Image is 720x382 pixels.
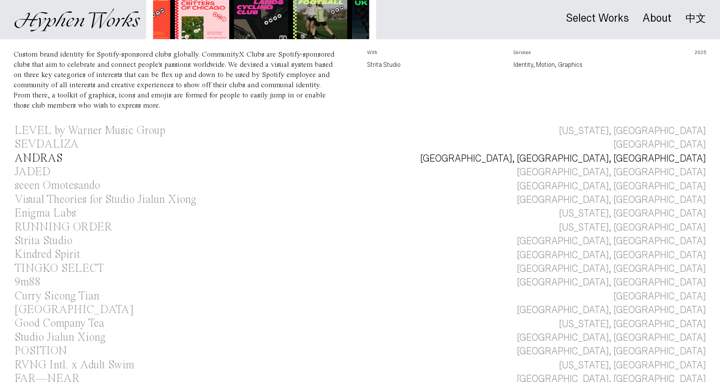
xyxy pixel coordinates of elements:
[367,60,500,70] p: Strita Studio
[14,208,76,219] div: Enigma Labs
[14,291,99,302] div: Curry Sicong Tian
[14,9,140,31] img: Hyphen Works
[14,235,72,247] div: Strita Studio
[14,277,41,288] div: 9m88
[14,139,79,150] div: SEVDALIZA
[517,165,706,179] div: [GEOGRAPHIC_DATA], [GEOGRAPHIC_DATA]
[14,332,106,343] div: Studio Jialun Xiong
[14,51,334,109] div: Custom brand identity for Spotify-sponsored clubs globally. CommunityX Clubs are Spotify-sponsore...
[614,138,706,151] div: [GEOGRAPHIC_DATA]
[14,304,134,316] div: [GEOGRAPHIC_DATA]
[14,359,134,371] div: RVNG Intl. x Adult Swim
[517,248,706,262] div: [GEOGRAPHIC_DATA], [GEOGRAPHIC_DATA]
[517,180,706,193] div: [GEOGRAPHIC_DATA], [GEOGRAPHIC_DATA]
[517,331,706,345] div: [GEOGRAPHIC_DATA], [GEOGRAPHIC_DATA]
[14,194,196,205] div: Visual Theories for Studio Jialun Xiong
[513,60,647,70] p: Identity, Motion, Graphics
[420,152,706,165] div: [GEOGRAPHIC_DATA], [GEOGRAPHIC_DATA], [GEOGRAPHIC_DATA]
[559,221,706,234] div: [US_STATE], [GEOGRAPHIC_DATA]
[14,222,112,233] div: RUNNING ORDER
[685,14,706,23] a: 中文
[566,14,629,23] a: Select Works
[517,303,706,317] div: [GEOGRAPHIC_DATA], [GEOGRAPHIC_DATA]
[517,193,706,207] div: [GEOGRAPHIC_DATA], [GEOGRAPHIC_DATA]
[14,263,104,274] div: TINGKO SELECT
[643,14,671,23] a: About
[14,318,104,329] div: Good Company Tea
[559,207,706,220] div: [US_STATE], [GEOGRAPHIC_DATA]
[14,345,67,357] div: POSITION
[513,49,647,60] p: Services
[14,166,51,178] div: JADED
[517,276,706,289] div: [GEOGRAPHIC_DATA], [GEOGRAPHIC_DATA]
[14,125,165,137] div: LEVEL by Warner Music Group
[14,180,100,191] div: seeen Omotesando
[614,290,706,303] div: [GEOGRAPHIC_DATA]
[660,49,706,60] p: 2025
[559,317,706,331] div: [US_STATE], [GEOGRAPHIC_DATA]
[517,345,706,358] div: [GEOGRAPHIC_DATA], [GEOGRAPHIC_DATA]
[559,124,706,138] div: [US_STATE], [GEOGRAPHIC_DATA]
[517,262,706,276] div: [GEOGRAPHIC_DATA], [GEOGRAPHIC_DATA]
[566,12,629,24] div: Select Works
[14,249,80,260] div: Kindred Spirit
[14,153,63,164] div: ANDRAS
[559,359,706,372] div: [US_STATE], [GEOGRAPHIC_DATA]
[517,234,706,248] div: [GEOGRAPHIC_DATA], [GEOGRAPHIC_DATA]
[643,12,671,24] div: About
[367,49,500,60] p: With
